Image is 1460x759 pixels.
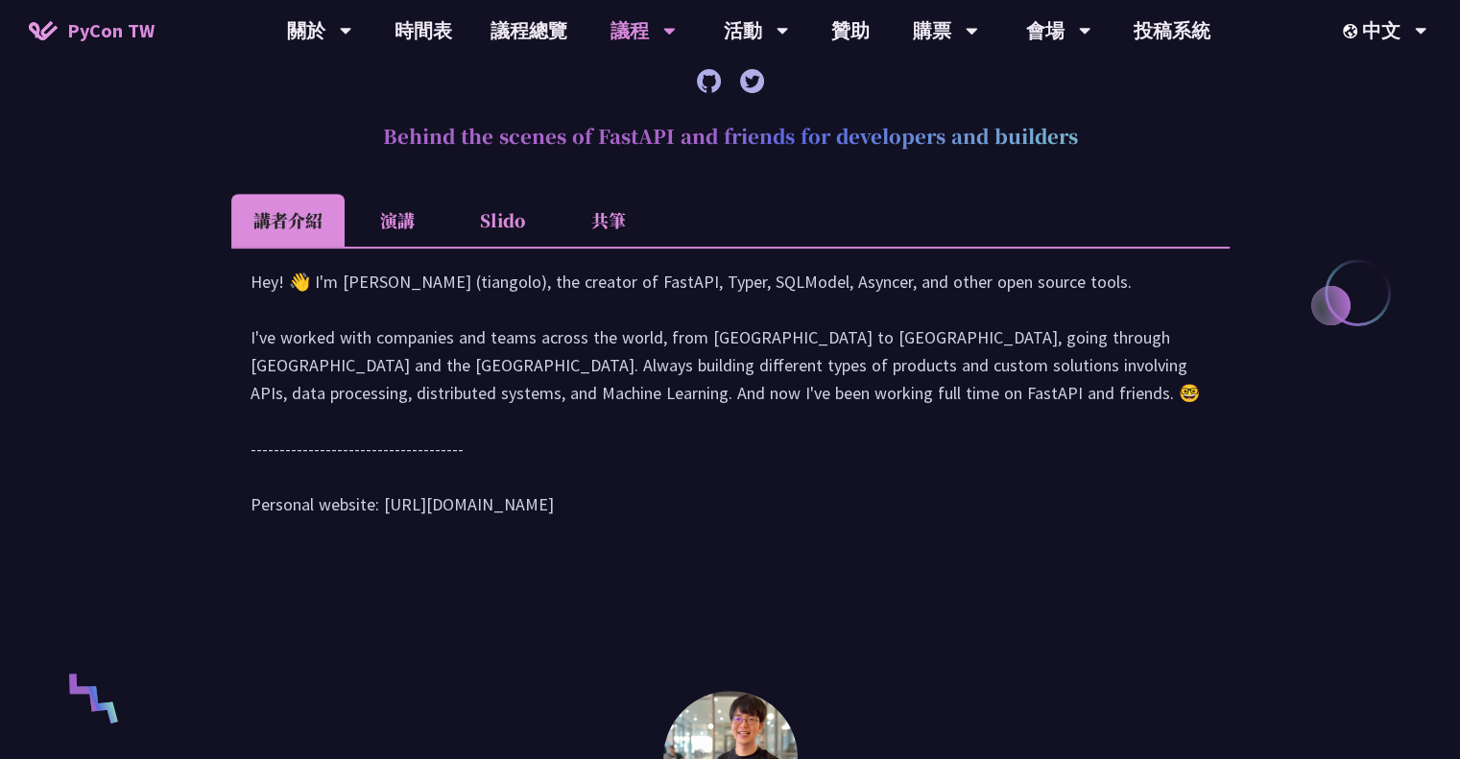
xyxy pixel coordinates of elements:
[10,7,174,55] a: PyCon TW
[231,194,345,247] li: 講者介紹
[345,194,450,247] li: 演講
[450,194,556,247] li: Slido
[231,107,1230,165] h2: Behind the scenes of FastAPI and friends for developers and builders
[556,194,661,247] li: 共筆
[1343,24,1362,38] img: Locale Icon
[29,21,58,40] img: Home icon of PyCon TW 2025
[67,16,155,45] span: PyCon TW
[251,268,1210,537] div: Hey! 👋 I'm [PERSON_NAME] (tiangolo), the creator of FastAPI, Typer, SQLModel, Asyncer, and other ...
